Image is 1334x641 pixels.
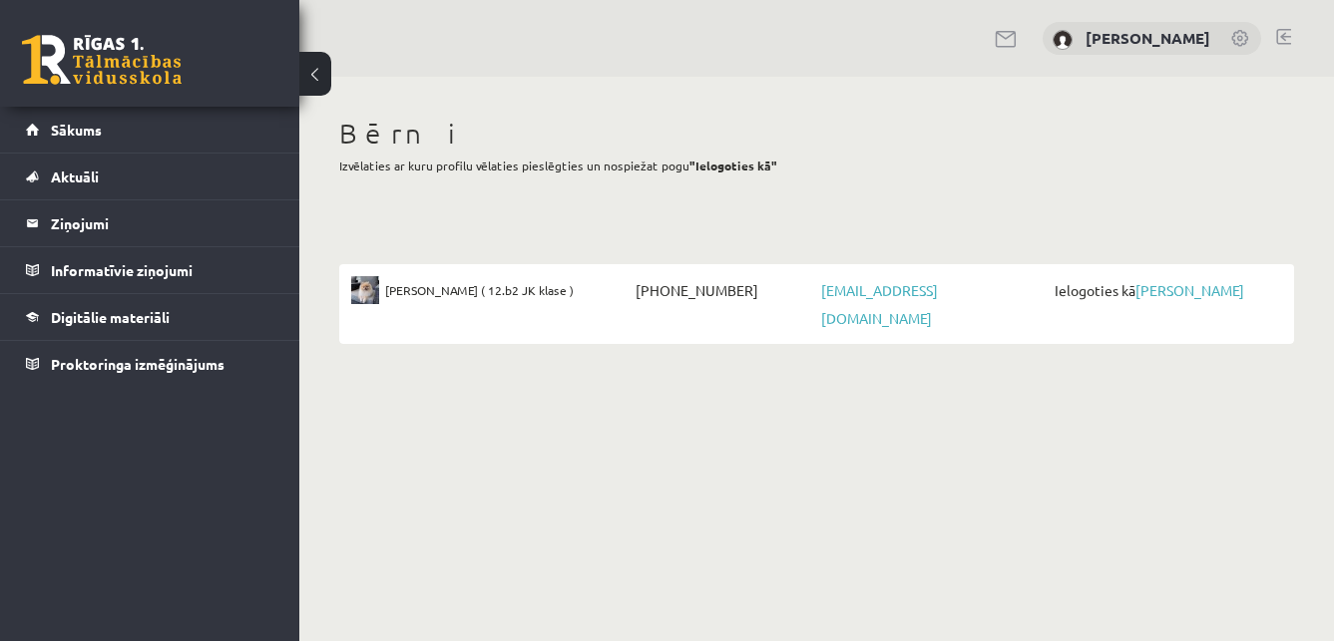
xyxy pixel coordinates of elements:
p: Izvēlaties ar kuru profilu vēlaties pieslēgties un nospiežat pogu [339,157,1294,174]
span: [PHONE_NUMBER] [631,276,817,304]
a: [PERSON_NAME] [1135,281,1244,299]
img: Eva Eniņa [1053,30,1073,50]
a: Rīgas 1. Tālmācības vidusskola [22,35,182,85]
a: Informatīvie ziņojumi [26,247,274,293]
span: [PERSON_NAME] ( 12.b2 JK klase ) [385,276,574,304]
legend: Informatīvie ziņojumi [51,247,274,293]
a: [PERSON_NAME] [1086,28,1210,48]
a: [EMAIL_ADDRESS][DOMAIN_NAME] [821,281,938,327]
span: Ielogoties kā [1050,276,1282,304]
a: Sākums [26,107,274,153]
h1: Bērni [339,117,1294,151]
span: Proktoringa izmēģinājums [51,355,224,373]
a: Proktoringa izmēģinājums [26,341,274,387]
a: Aktuāli [26,154,274,199]
span: Digitālie materiāli [51,308,170,326]
img: Emīlija Kajaka [351,276,379,304]
a: Digitālie materiāli [26,294,274,340]
a: Ziņojumi [26,200,274,246]
span: Sākums [51,121,102,139]
span: Aktuāli [51,167,99,185]
legend: Ziņojumi [51,200,274,246]
b: "Ielogoties kā" [689,158,777,173]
